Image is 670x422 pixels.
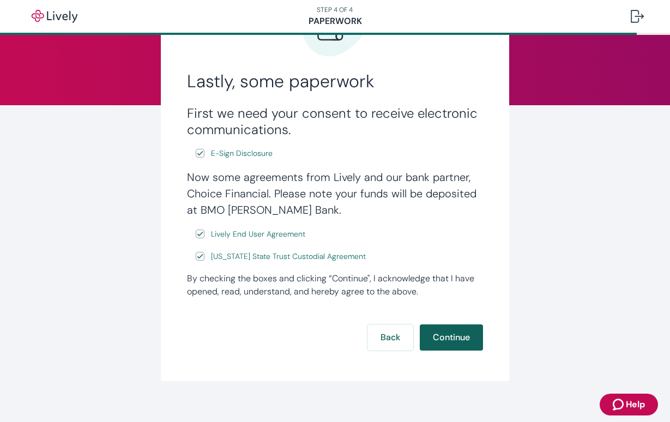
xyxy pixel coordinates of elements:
h3: First we need your consent to receive electronic communications. [187,105,484,138]
h2: Lastly, some paperwork [187,70,484,92]
span: Help [626,398,645,411]
span: Lively End User Agreement [211,228,305,240]
button: Zendesk support iconHelp [600,394,658,415]
h4: Now some agreements from Lively and our bank partner, Choice Financial. Please note your funds wi... [187,169,484,218]
button: Log out [622,3,653,29]
a: e-sign disclosure document [209,227,307,241]
a: e-sign disclosure document [209,250,368,263]
img: Lively [24,10,85,23]
a: e-sign disclosure document [209,147,275,160]
span: [US_STATE] State Trust Custodial Agreement [211,251,366,262]
svg: Zendesk support icon [613,398,626,411]
button: Continue [420,324,483,351]
div: By checking the boxes and clicking “Continue", I acknowledge that I have opened, read, understand... [187,272,484,298]
button: Back [367,324,413,351]
span: E-Sign Disclosure [211,148,273,159]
